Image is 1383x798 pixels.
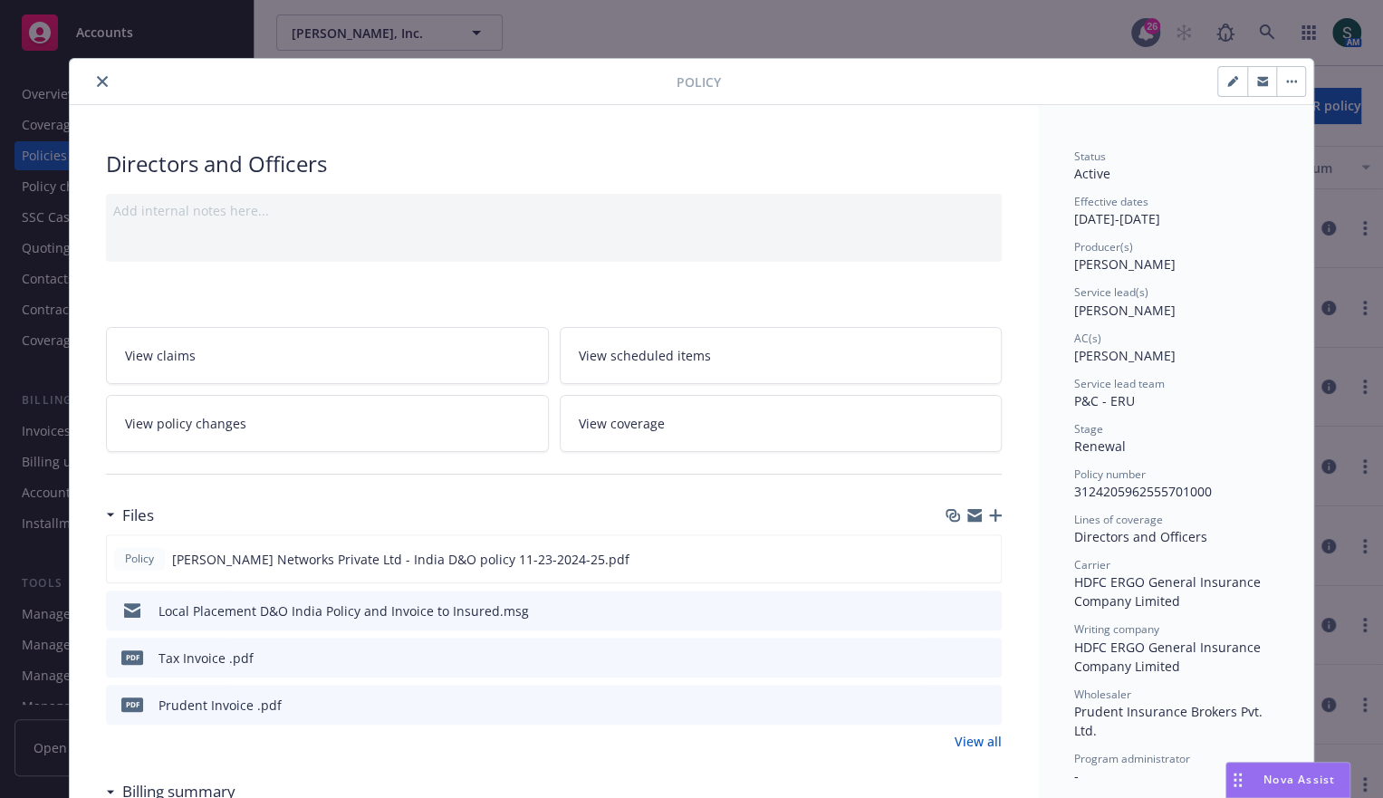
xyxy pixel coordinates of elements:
span: Service lead team [1074,376,1165,391]
span: View scheduled items [579,346,711,365]
span: HDFC ERGO General Insurance Company Limited [1074,573,1264,610]
div: Files [106,504,154,527]
div: Local Placement D&O India Policy and Invoice to Insured.msg [158,601,529,620]
span: - [1074,767,1079,784]
span: Prudent Insurance Brokers Pvt. Ltd. [1074,703,1266,739]
span: pdf [121,697,143,711]
button: download file [948,550,963,569]
span: View policy changes [125,414,246,433]
span: Policy number [1074,466,1146,482]
span: Directors and Officers [1074,528,1207,545]
span: Active [1074,165,1110,182]
span: Wholesaler [1074,687,1131,702]
span: Policy [121,551,158,567]
span: [PERSON_NAME] Networks Private Ltd - India D&O policy 11-23-2024-25.pdf [172,550,629,569]
div: Add internal notes here... [113,201,994,220]
span: [PERSON_NAME] [1074,302,1176,319]
span: Stage [1074,421,1103,437]
span: Writing company [1074,621,1159,637]
a: View scheduled items [560,327,1003,384]
span: Status [1074,149,1106,164]
button: close [91,71,113,92]
span: Nova Assist [1263,772,1335,787]
span: View claims [125,346,196,365]
a: View all [955,732,1002,751]
div: Directors and Officers [106,149,1002,179]
span: Service lead(s) [1074,284,1148,300]
div: [DATE] - [DATE] [1074,194,1277,228]
a: View policy changes [106,395,549,452]
span: Lines of coverage [1074,512,1163,527]
button: preview file [978,649,994,668]
span: pdf [121,650,143,664]
span: Program administrator [1074,751,1190,766]
button: download file [949,696,964,715]
button: Nova Assist [1225,762,1350,798]
span: HDFC ERGO General Insurance Company Limited [1074,639,1264,675]
div: Tax Invoice .pdf [158,649,254,668]
div: Drag to move [1226,763,1249,797]
span: Effective dates [1074,194,1148,209]
span: Carrier [1074,557,1110,572]
span: [PERSON_NAME] [1074,347,1176,364]
span: 3124205962555701000 [1074,483,1212,500]
span: Producer(s) [1074,239,1133,255]
span: Policy [677,72,721,91]
button: preview file [978,601,994,620]
h3: Files [122,504,154,527]
span: View coverage [579,414,665,433]
span: [PERSON_NAME] [1074,255,1176,273]
button: download file [949,601,964,620]
button: download file [949,649,964,668]
button: preview file [977,550,994,569]
a: View coverage [560,395,1003,452]
button: preview file [978,696,994,715]
span: AC(s) [1074,331,1101,346]
span: Renewal [1074,437,1126,455]
div: Prudent Invoice .pdf [158,696,282,715]
a: View claims [106,327,549,384]
span: P&C - ERU [1074,392,1135,409]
